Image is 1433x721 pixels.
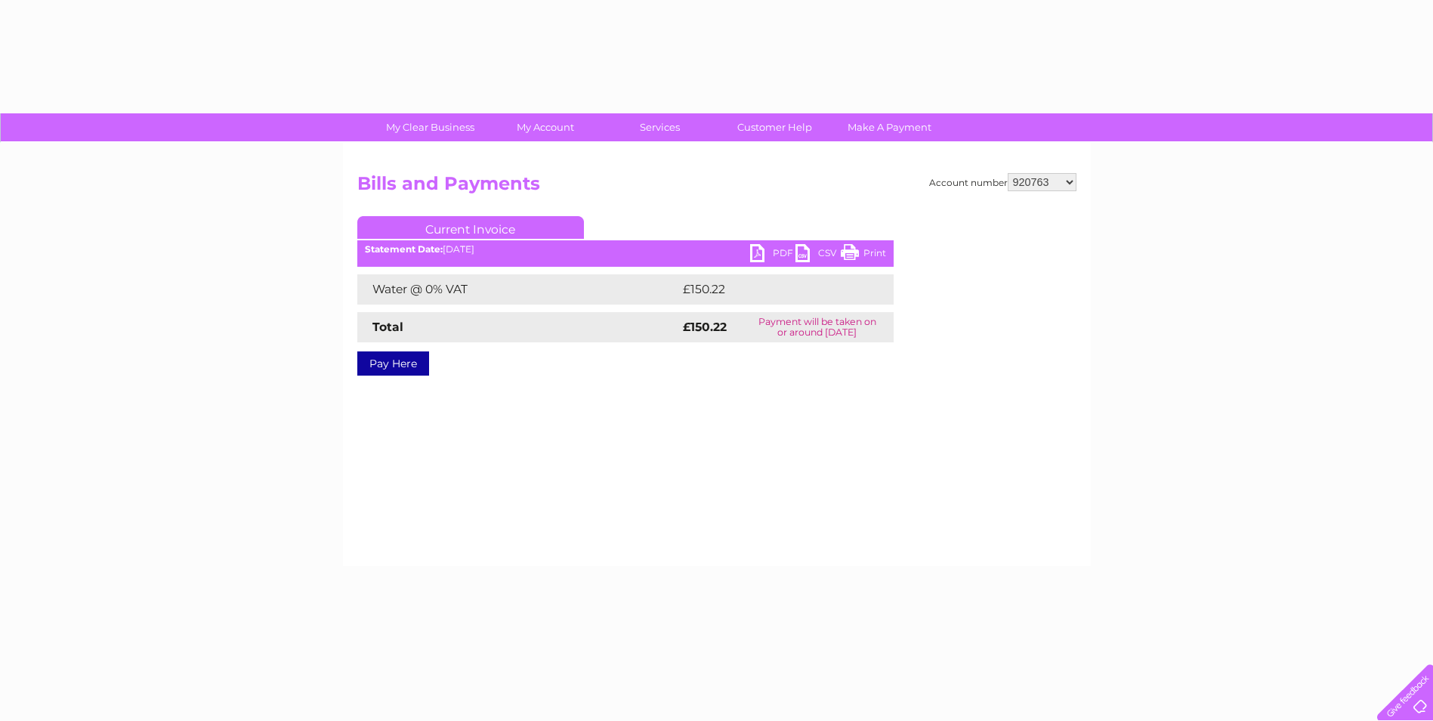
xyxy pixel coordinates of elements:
[357,173,1076,202] h2: Bills and Payments
[368,113,493,141] a: My Clear Business
[598,113,722,141] a: Services
[483,113,607,141] a: My Account
[357,274,679,305] td: Water @ 0% VAT
[357,244,894,255] div: [DATE]
[683,320,727,334] strong: £150.22
[712,113,837,141] a: Customer Help
[841,244,886,266] a: Print
[372,320,403,334] strong: Total
[795,244,841,266] a: CSV
[357,351,429,376] a: Pay Here
[357,216,584,239] a: Current Invoice
[679,274,866,305] td: £150.22
[750,244,795,266] a: PDF
[827,113,952,141] a: Make A Payment
[929,173,1076,191] div: Account number
[741,312,893,342] td: Payment will be taken on or around [DATE]
[365,243,443,255] b: Statement Date:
